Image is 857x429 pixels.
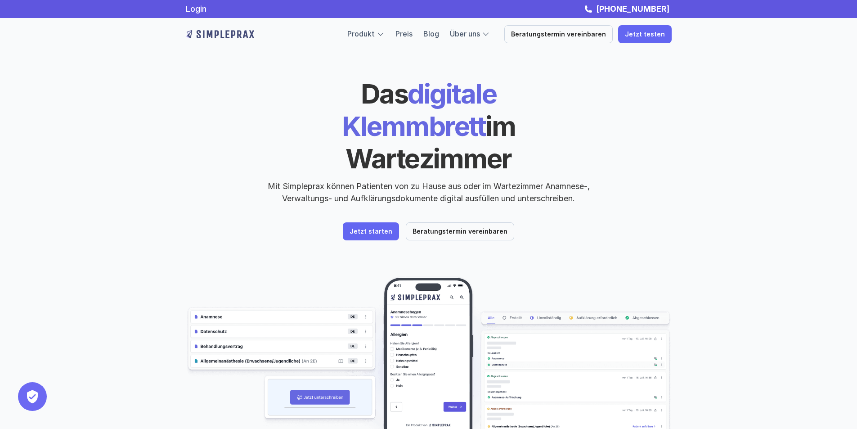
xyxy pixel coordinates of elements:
[274,77,584,175] h1: digitale Klemmbrett
[345,110,520,175] span: im Wartezimmer
[618,25,672,43] a: Jetzt testen
[186,4,206,14] a: Login
[596,4,669,14] strong: [PHONE_NUMBER]
[504,25,613,43] a: Beratungstermin vereinbaren
[511,31,606,38] p: Beratungstermin vereinbaren
[625,31,665,38] p: Jetzt testen
[347,29,375,38] a: Produkt
[361,77,408,110] span: Das
[450,29,480,38] a: Über uns
[594,4,672,14] a: [PHONE_NUMBER]
[413,228,507,235] p: Beratungstermin vereinbaren
[343,222,399,240] a: Jetzt starten
[395,29,413,38] a: Preis
[350,228,392,235] p: Jetzt starten
[406,222,514,240] a: Beratungstermin vereinbaren
[423,29,439,38] a: Blog
[260,180,597,204] p: Mit Simpleprax können Patienten von zu Hause aus oder im Wartezimmer Anamnese-, Verwaltungs- und ...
